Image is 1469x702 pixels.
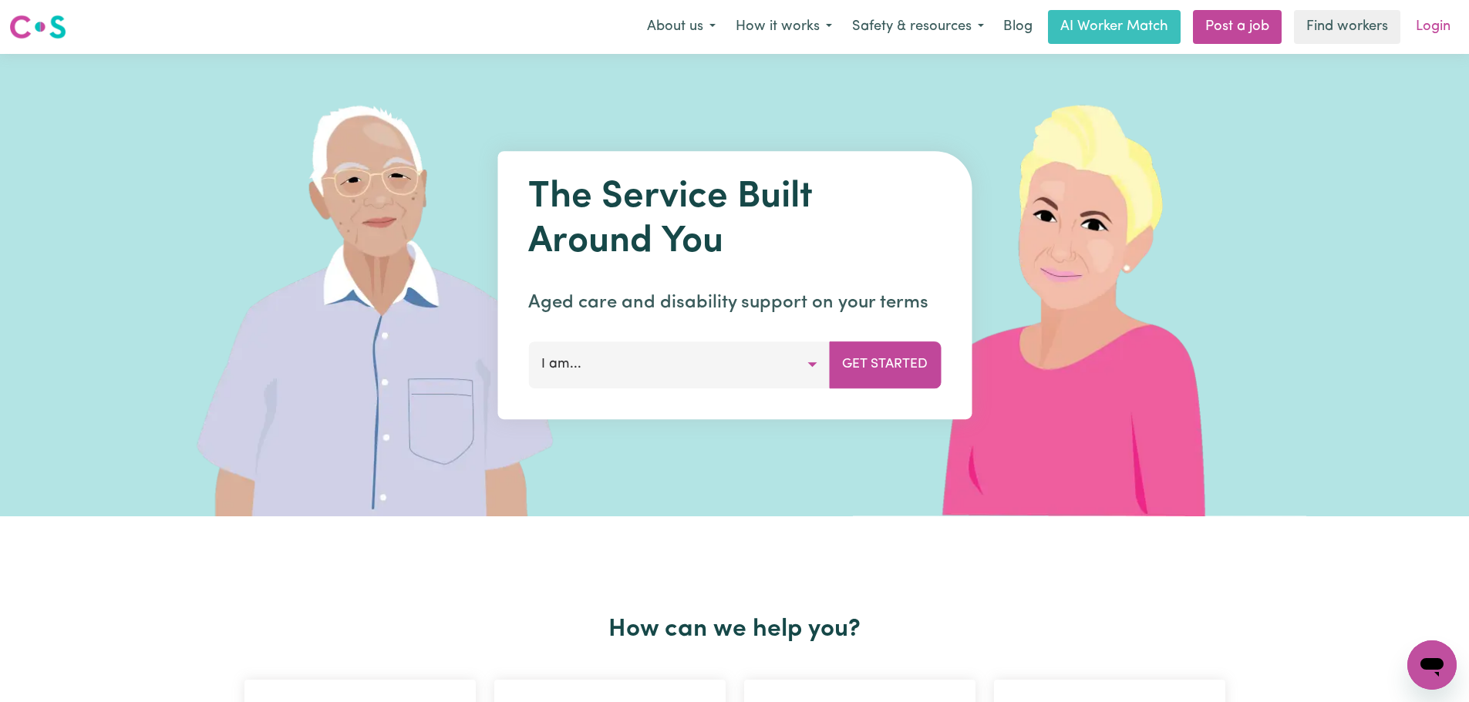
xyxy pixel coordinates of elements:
a: Blog [994,10,1042,44]
button: How it works [726,11,842,43]
iframe: Button to launch messaging window [1407,640,1457,690]
h1: The Service Built Around You [528,176,941,264]
img: Careseekers logo [9,13,66,41]
a: Careseekers logo [9,9,66,45]
button: Get Started [829,341,941,388]
a: Post a job [1193,10,1282,44]
h2: How can we help you? [235,615,1235,644]
button: Safety & resources [842,11,994,43]
a: Login [1407,10,1460,44]
p: Aged care and disability support on your terms [528,289,941,317]
a: Find workers [1294,10,1400,44]
button: I am... [528,341,830,388]
button: About us [637,11,726,43]
a: AI Worker Match [1048,10,1181,44]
